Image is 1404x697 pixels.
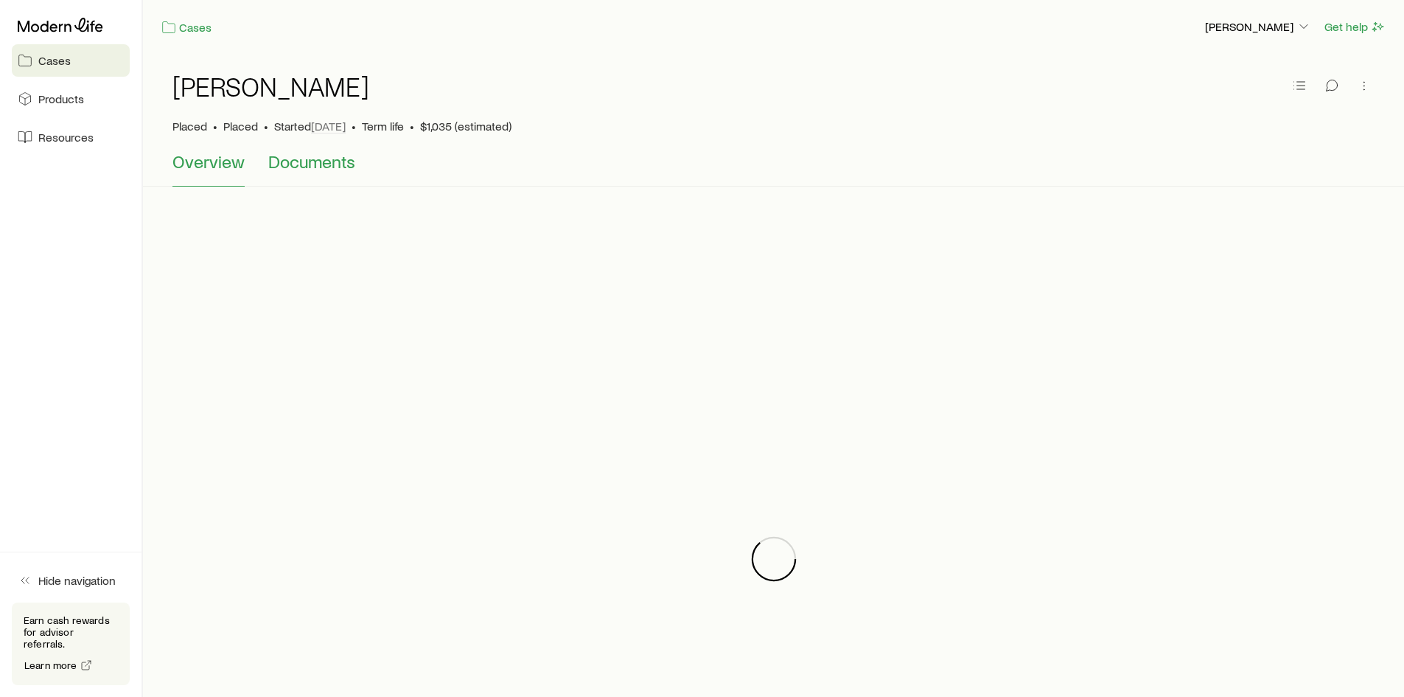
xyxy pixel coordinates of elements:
span: Term life [362,119,404,133]
span: Cases [38,53,71,68]
button: Hide navigation [12,564,130,597]
button: [PERSON_NAME] [1204,18,1312,36]
div: Earn cash rewards for advisor referrals.Learn more [12,603,130,685]
p: Earn cash rewards for advisor referrals. [24,614,118,650]
span: Documents [268,151,355,172]
span: • [410,119,414,133]
div: Case details tabs [172,151,1375,187]
span: • [213,119,217,133]
span: Hide navigation [38,573,116,588]
p: [PERSON_NAME] [1205,19,1311,34]
span: Learn more [24,660,77,670]
h1: [PERSON_NAME] [172,72,369,101]
button: Get help [1324,18,1386,35]
a: Cases [161,19,212,36]
span: Products [38,91,84,106]
span: • [264,119,268,133]
span: • [352,119,356,133]
a: Products [12,83,130,115]
a: Resources [12,121,130,153]
span: Resources [38,130,94,145]
a: Cases [12,44,130,77]
span: Placed [223,119,258,133]
span: Overview [172,151,245,172]
span: [DATE] [311,119,346,133]
span: $1,035 (estimated) [420,119,511,133]
p: Started [274,119,346,133]
p: Placed [172,119,207,133]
